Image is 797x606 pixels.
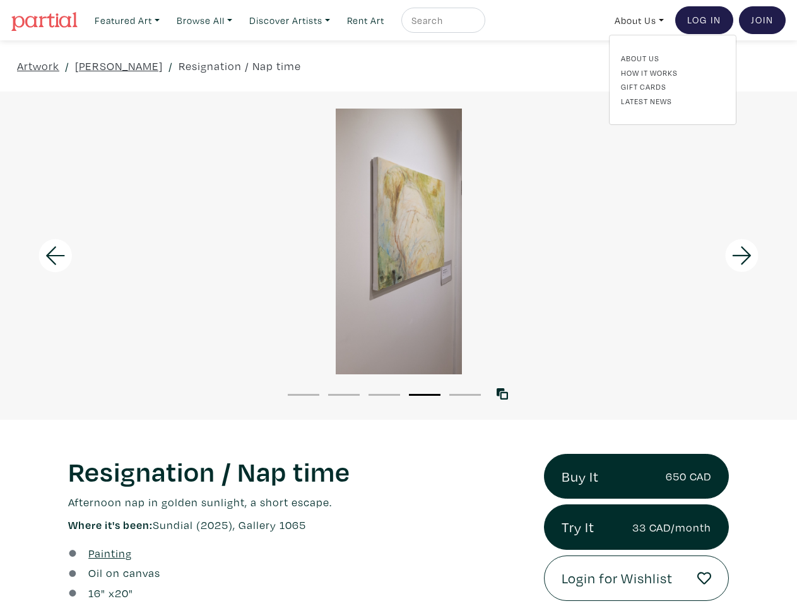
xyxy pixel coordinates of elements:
a: Try It33 CAD/month [544,504,729,550]
h1: Resignation / Nap time [68,454,525,488]
a: About Us [621,52,724,64]
a: Latest News [621,95,724,107]
span: 16 [88,586,101,600]
a: Log In [675,6,733,34]
button: 1 of 5 [288,394,319,396]
button: 5 of 5 [449,394,481,396]
small: 33 CAD/month [632,519,711,536]
button: 4 of 5 [409,394,440,396]
a: Artwork [17,57,59,74]
a: Join [739,6,786,34]
a: Featured Art [89,8,165,33]
div: " x " [88,585,133,602]
small: 650 CAD [666,468,711,485]
span: Where it's been: [68,518,153,532]
a: How It Works [621,67,724,78]
a: Discover Artists [244,8,336,33]
a: About Us [609,8,670,33]
div: Featured Art [609,35,736,125]
a: Login for Wishlist [544,555,729,601]
span: 20 [115,586,129,600]
a: Browse All [171,8,238,33]
a: Oil on canvas [88,564,160,581]
a: Painting [88,545,132,562]
a: [PERSON_NAME] [75,57,163,74]
span: / [168,57,173,74]
p: Sundial (2025), Gallery 1065 [68,516,525,533]
button: 3 of 5 [369,394,400,396]
a: Gift Cards [621,81,724,92]
u: Painting [88,546,132,561]
a: Resignation / Nap time [179,57,301,74]
input: Search [410,13,473,28]
span: / [65,57,69,74]
a: Rent Art [341,8,390,33]
button: 2 of 5 [328,394,360,396]
p: Afternoon nap in golden sunlight, a short escape. [68,494,525,511]
span: Login for Wishlist [562,567,673,589]
a: Buy It650 CAD [544,454,729,499]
